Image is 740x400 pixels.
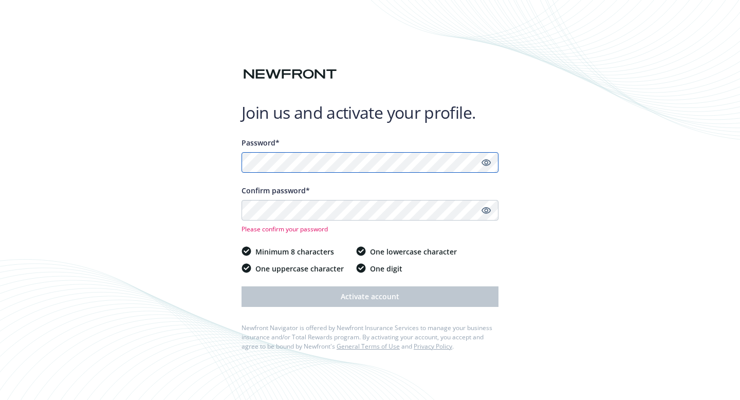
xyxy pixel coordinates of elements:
span: Activate account [341,292,399,301]
div: Newfront Navigator is offered by Newfront Insurance Services to manage your business insurance an... [242,323,498,351]
span: One lowercase character [370,246,457,257]
img: Newfront logo [242,65,339,83]
span: Confirm password* [242,186,310,195]
span: Password* [242,138,280,148]
a: Privacy Policy [414,342,452,351]
span: One uppercase character [255,263,344,274]
a: General Terms of Use [337,342,400,351]
h1: Join us and activate your profile. [242,102,498,123]
a: Show password [480,204,492,216]
input: Enter a unique password... [242,152,498,173]
input: Confirm your unique password... [242,200,498,221]
span: Please confirm your password [242,225,498,233]
span: Minimum 8 characters [255,246,334,257]
button: Activate account [242,286,498,307]
a: Show password [480,156,492,169]
span: One digit [370,263,402,274]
